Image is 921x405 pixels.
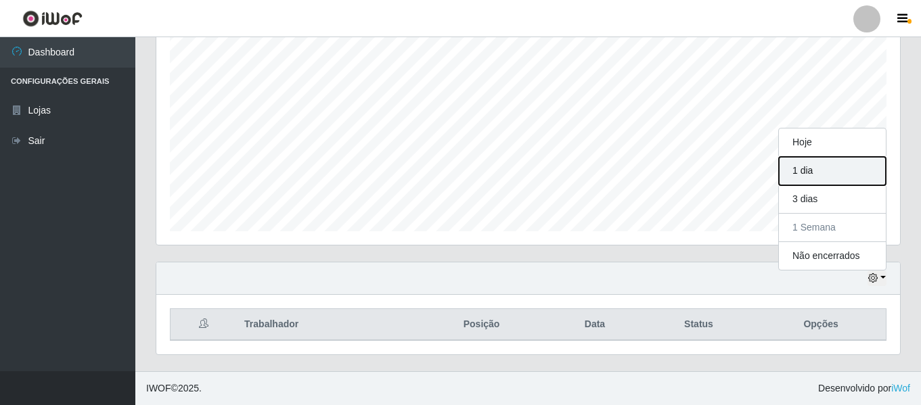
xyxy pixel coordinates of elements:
[548,309,642,341] th: Data
[779,185,886,214] button: 3 dias
[146,381,202,396] span: © 2025 .
[642,309,756,341] th: Status
[818,381,910,396] span: Desenvolvido por
[779,214,886,242] button: 1 Semana
[22,10,83,27] img: CoreUI Logo
[891,383,910,394] a: iWof
[779,242,886,270] button: Não encerrados
[146,383,171,394] span: IWOF
[236,309,415,341] th: Trabalhador
[415,309,548,341] th: Posição
[779,128,886,157] button: Hoje
[756,309,886,341] th: Opções
[779,157,886,185] button: 1 dia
